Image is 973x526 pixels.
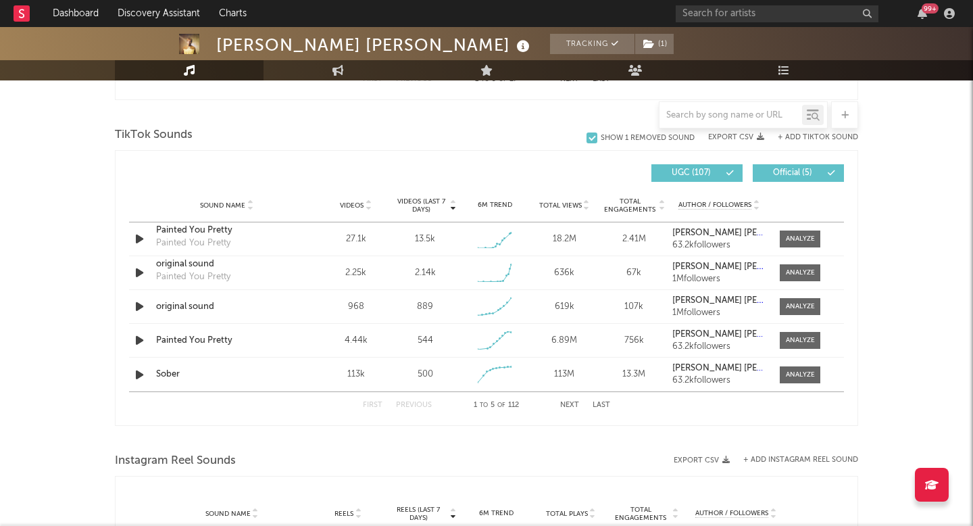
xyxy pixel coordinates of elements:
[418,368,433,381] div: 500
[672,296,766,306] a: [PERSON_NAME] [PERSON_NAME]
[324,300,387,314] div: 968
[156,237,230,250] div: Painted You Pretty
[659,110,802,121] input: Search by song name or URL
[533,300,596,314] div: 619k
[363,402,382,409] button: First
[340,201,364,210] span: Videos
[156,258,297,271] a: original sound
[533,266,596,280] div: 636k
[463,508,530,519] div: 6M Trend
[459,398,533,414] div: 1 5 112
[324,368,387,381] div: 113k
[464,200,526,210] div: 6M Trend
[672,364,766,373] a: [PERSON_NAME] [PERSON_NAME]
[764,134,858,141] button: + Add TikTok Sound
[156,224,297,237] a: Painted You Pretty
[396,402,432,409] button: Previous
[156,270,230,284] div: Painted You Pretty
[156,300,297,314] a: original sound
[533,334,596,348] div: 6.89M
[415,233,435,246] div: 13.5k
[762,169,824,177] span: Official ( 5 )
[324,266,387,280] div: 2.25k
[324,233,387,246] div: 27.1k
[678,201,751,210] span: Author / Followers
[674,456,730,464] button: Export CSV
[778,134,858,141] button: + Add TikTok Sound
[922,3,939,14] div: 99 +
[612,506,671,522] span: Total Engagements
[415,266,436,280] div: 2.14k
[651,164,743,182] button: UGC(107)
[499,76,507,82] span: of
[200,201,245,210] span: Sound Name
[672,262,766,272] a: [PERSON_NAME] [PERSON_NAME]
[672,342,766,352] div: 63.2k followers
[593,402,610,409] button: Last
[676,5,878,22] input: Search for artists
[708,133,764,141] button: Export CSV
[546,510,588,518] span: Total Plays
[672,296,814,305] strong: [PERSON_NAME] [PERSON_NAME]
[115,453,236,469] span: Instagram Reel Sounds
[216,34,533,56] div: [PERSON_NAME] [PERSON_NAME]
[205,510,251,518] span: Sound Name
[603,233,666,246] div: 2.41M
[672,274,766,284] div: 1M followers
[672,330,766,339] a: [PERSON_NAME] [PERSON_NAME]
[730,456,858,464] div: + Add Instagram Reel Sound
[533,368,596,381] div: 113M
[389,506,448,522] span: Reels (last 7 days)
[550,34,634,54] button: Tracking
[560,402,579,409] button: Next
[603,197,657,214] span: Total Engagements
[481,76,489,82] span: to
[394,197,449,214] span: Videos (last 7 days)
[417,300,433,314] div: 889
[672,330,814,339] strong: [PERSON_NAME] [PERSON_NAME]
[672,229,814,237] strong: [PERSON_NAME] [PERSON_NAME]
[672,262,814,271] strong: [PERSON_NAME] [PERSON_NAME]
[156,368,297,381] a: Sober
[603,300,666,314] div: 107k
[634,34,674,54] span: ( 1 )
[539,201,582,210] span: Total Views
[115,127,193,143] span: TikTok Sounds
[672,241,766,250] div: 63.2k followers
[601,134,695,143] div: Show 1 Removed Sound
[918,8,927,19] button: 99+
[672,308,766,318] div: 1M followers
[672,229,766,238] a: [PERSON_NAME] [PERSON_NAME]
[334,510,353,518] span: Reels
[753,164,844,182] button: Official(5)
[480,402,488,408] span: to
[497,402,505,408] span: of
[672,364,814,373] strong: [PERSON_NAME] [PERSON_NAME]
[660,169,722,177] span: UGC ( 107 )
[156,334,297,348] a: Painted You Pretty
[324,334,387,348] div: 4.44k
[533,233,596,246] div: 18.2M
[743,456,858,464] button: + Add Instagram Reel Sound
[603,266,666,280] div: 67k
[603,334,666,348] div: 756k
[695,509,768,518] span: Author / Followers
[635,34,674,54] button: (1)
[418,334,433,348] div: 544
[672,376,766,385] div: 63.2k followers
[603,368,666,381] div: 13.3M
